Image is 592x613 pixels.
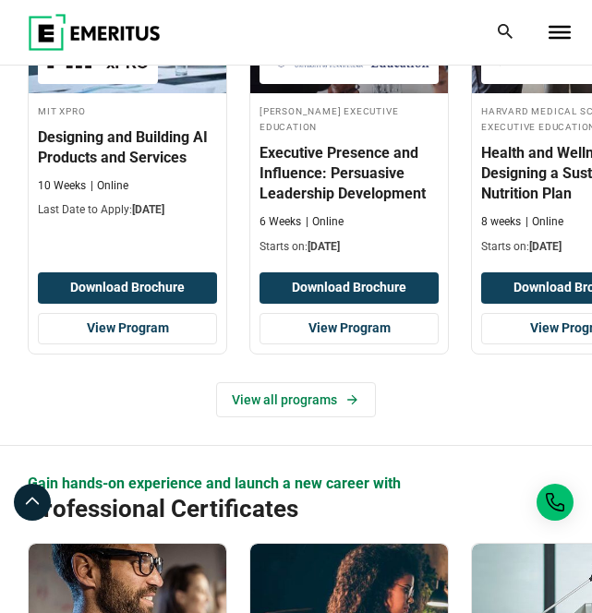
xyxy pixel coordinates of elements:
[132,203,164,216] span: [DATE]
[260,143,439,205] h3: Executive Presence and Influence: Persuasive Leadership Development
[260,272,439,304] button: Download Brochure
[260,239,439,255] p: Starts on:
[38,202,217,218] p: Last Date to Apply:
[28,474,564,494] p: Gain hands-on experience and launch a new career with
[529,240,562,253] span: [DATE]
[91,178,128,194] p: Online
[38,102,217,118] h4: MIT xPRO
[549,26,571,39] button: Toggle Menu
[28,494,564,524] h2: Professional Certificates
[38,127,217,169] h3: Designing and Building AI Products and Services
[38,178,86,194] p: 10 Weeks
[260,214,301,230] p: 6 Weeks
[260,102,439,134] h4: [PERSON_NAME] Executive Education
[38,272,217,304] button: Download Brochure
[38,313,217,344] a: View Program
[306,214,344,230] p: Online
[526,214,563,230] p: Online
[481,214,521,230] p: 8 weeks
[216,382,376,417] a: View all programs
[308,240,340,253] span: [DATE]
[260,313,439,344] a: View Program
